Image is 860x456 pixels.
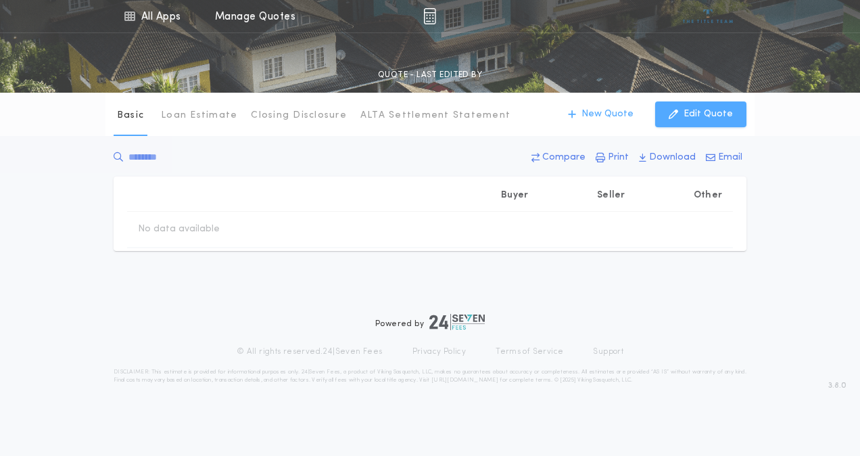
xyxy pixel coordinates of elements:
[694,189,722,202] p: Other
[237,346,383,357] p: © All rights reserved. 24|Seven Fees
[412,346,467,357] a: Privacy Policy
[581,108,634,121] p: New Quote
[375,314,485,330] div: Powered by
[718,151,742,164] p: Email
[496,346,563,357] a: Terms of Service
[501,189,528,202] p: Buyer
[431,378,498,383] a: [URL][DOMAIN_NAME]
[597,189,625,202] p: Seller
[251,109,347,122] p: Closing Disclosure
[127,212,231,247] td: No data available
[378,68,482,82] p: QUOTE - LAST EDITED BY
[429,314,485,330] img: logo
[649,151,696,164] p: Download
[161,109,237,122] p: Loan Estimate
[635,145,700,170] button: Download
[527,145,590,170] button: Compare
[117,109,144,122] p: Basic
[684,108,733,121] p: Edit Quote
[828,380,846,392] span: 3.8.0
[702,145,746,170] button: Email
[423,8,436,24] img: img
[114,368,746,384] p: DISCLAIMER: This estimate is provided for informational purposes only. 24|Seven Fees, a product o...
[608,151,629,164] p: Print
[360,109,510,122] p: ALTA Settlement Statement
[593,346,623,357] a: Support
[592,145,633,170] button: Print
[542,151,586,164] p: Compare
[683,9,734,23] img: vs-icon
[554,101,647,127] button: New Quote
[655,101,746,127] button: Edit Quote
